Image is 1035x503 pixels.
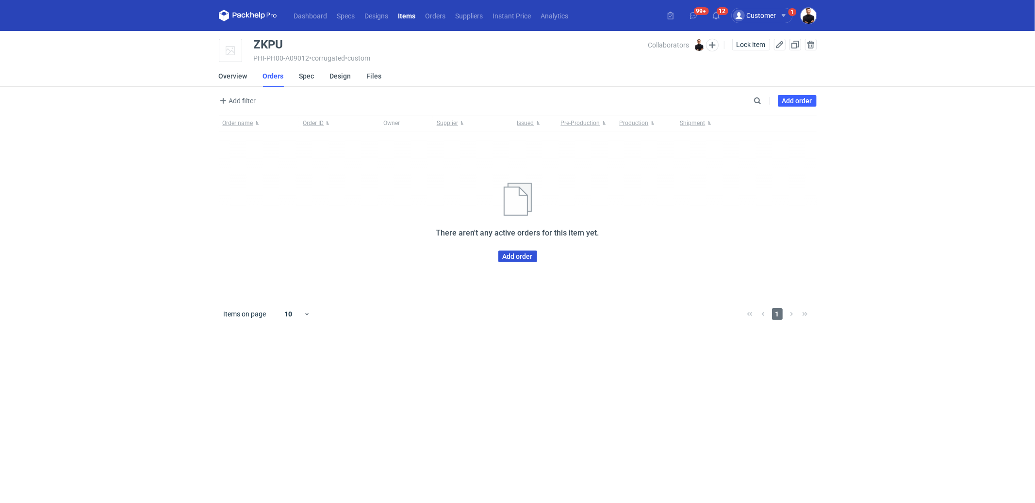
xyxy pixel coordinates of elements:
a: Items [394,10,421,21]
button: Add filter [217,95,257,107]
span: Collaborators [648,41,690,49]
a: Analytics [536,10,574,21]
span: 1 [772,308,783,320]
a: Orders [421,10,451,21]
a: Dashboard [289,10,332,21]
div: 1 [790,9,794,16]
svg: Packhelp Pro [219,10,277,21]
span: • custom [345,54,371,62]
button: Edit collaborators [706,39,718,51]
a: Spec [299,65,314,87]
div: ZKPU [254,39,283,50]
a: Designs [360,10,394,21]
a: Instant Price [488,10,536,21]
span: Lock item [737,41,766,48]
img: Tomasz Kubiak [801,8,817,24]
a: Specs [332,10,360,21]
h2: There aren't any active orders for this item yet. [436,227,599,239]
a: Orders [263,65,284,87]
button: Delete item [805,39,817,50]
button: Lock item [732,39,770,50]
button: 99+ [686,8,701,23]
button: Duplicate Item [789,39,801,50]
div: 10 [273,307,304,321]
input: Search [752,95,783,107]
span: Items on page [224,309,266,319]
a: Overview [219,65,247,87]
div: PHI-PH00-A09012 [254,54,648,62]
span: Add filter [217,95,256,107]
a: Add order [498,251,537,262]
div: Customer [733,10,776,21]
a: Suppliers [451,10,488,21]
button: Edit item [774,39,786,50]
span: • corrugated [310,54,345,62]
a: Add order [778,95,817,107]
a: Files [367,65,382,87]
img: Tomasz Kubiak [693,39,705,51]
button: 12 [708,8,724,23]
a: Design [330,65,351,87]
button: Customer1 [731,8,801,23]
